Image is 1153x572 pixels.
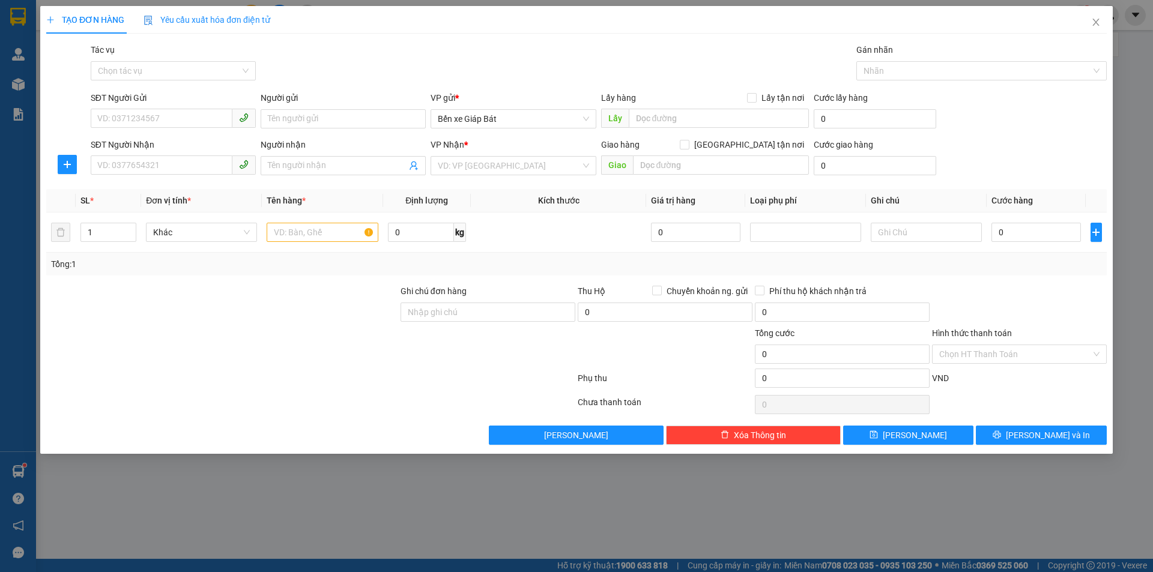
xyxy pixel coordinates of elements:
[652,196,696,205] span: Giá trị hàng
[932,328,1012,338] label: Hình thức thanh toán
[431,140,465,149] span: VP Nhận
[814,140,873,149] label: Cước giao hàng
[1091,17,1101,27] span: close
[932,373,949,383] span: VND
[734,429,786,442] span: Xóa Thông tin
[764,284,871,298] span: Phí thu hộ khách nhận trả
[401,303,575,322] input: Ghi chú đơn hàng
[667,426,841,445] button: deleteXóa Thông tin
[1006,429,1090,442] span: [PERSON_NAME] và In
[870,430,879,440] span: save
[80,196,90,205] span: SL
[843,426,973,445] button: save[PERSON_NAME]
[410,161,419,170] span: user-add
[144,16,153,25] img: icon
[721,430,729,440] span: delete
[267,196,306,205] span: Tên hàng
[601,140,640,149] span: Giao hàng
[51,223,70,242] button: delete
[261,91,426,104] div: Người gửi
[601,155,633,175] span: Giao
[401,286,467,296] label: Ghi chú đơn hàng
[601,93,636,103] span: Lấy hàng
[689,138,809,151] span: [GEOGRAPHIC_DATA] tận nơi
[814,109,936,128] input: Cước lấy hàng
[757,91,809,104] span: Lấy tận nơi
[154,223,250,241] span: Khác
[405,196,448,205] span: Định lượng
[745,189,866,212] th: Loại phụ phí
[58,155,77,174] button: plus
[601,109,629,128] span: Lấy
[239,113,249,122] span: phone
[652,223,741,242] input: 0
[147,196,192,205] span: Đơn vị tính
[871,223,982,242] input: Ghi Chú
[576,396,754,417] div: Chưa thanh toán
[454,223,466,242] span: kg
[144,15,270,25] span: Yêu cầu xuất hóa đơn điện tử
[261,138,426,151] div: Người nhận
[856,45,893,55] label: Gán nhãn
[576,372,754,393] div: Phụ thu
[992,196,1033,205] span: Cước hàng
[46,15,124,25] span: TẠO ĐƠN HÀNG
[267,223,378,242] input: VD: Bàn, Ghế
[662,284,752,298] span: Chuyển khoản ng. gửi
[239,160,249,169] span: phone
[755,328,794,338] span: Tổng cước
[578,286,605,296] span: Thu Hộ
[633,155,809,175] input: Dọc đường
[91,45,115,55] label: Tác vụ
[545,429,609,442] span: [PERSON_NAME]
[431,91,596,104] div: VP gửi
[814,93,868,103] label: Cước lấy hàng
[629,109,809,128] input: Dọc đường
[51,257,445,271] div: Tổng: 1
[814,156,936,175] input: Cước giao hàng
[976,426,1107,445] button: printer[PERSON_NAME] và In
[46,16,55,24] span: plus
[438,110,589,128] span: Bến xe Giáp Bát
[538,196,580,205] span: Kích thước
[58,160,76,169] span: plus
[883,429,948,442] span: [PERSON_NAME]
[489,426,664,445] button: [PERSON_NAME]
[1091,227,1101,237] span: plus
[91,138,256,151] div: SĐT Người Nhận
[1079,6,1113,40] button: Close
[866,189,987,212] th: Ghi chú
[993,430,1001,440] span: printer
[91,91,256,104] div: SĐT Người Gửi
[1091,223,1102,242] button: plus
